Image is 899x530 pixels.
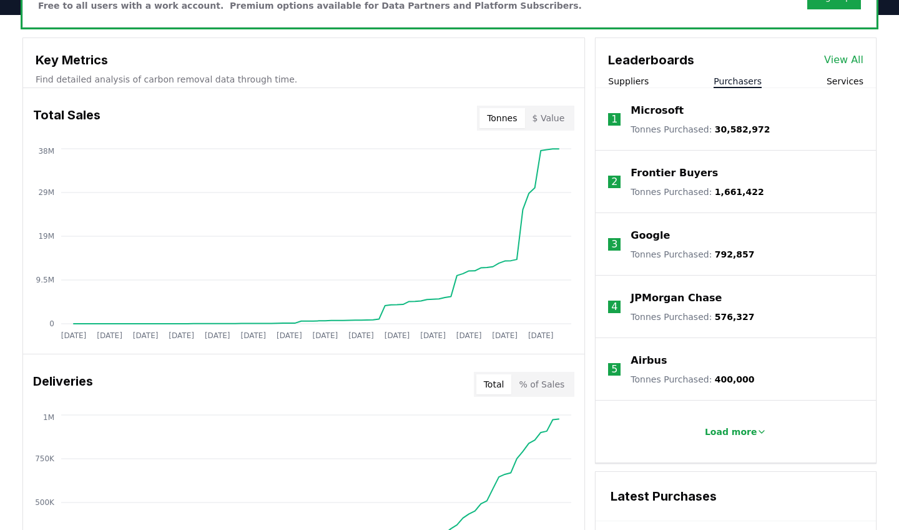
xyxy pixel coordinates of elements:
[420,331,446,340] tspan: [DATE]
[611,174,617,189] p: 2
[631,291,722,306] a: JPMorgan Chase
[49,319,54,328] tspan: 0
[36,276,54,284] tspan: 9.5M
[714,75,762,87] button: Purchasers
[631,311,754,323] p: Tonnes Purchased :
[705,426,757,438] p: Load more
[492,331,518,340] tspan: [DATE]
[611,362,617,377] p: 5
[631,123,770,136] p: Tonnes Purchased :
[631,166,718,181] a: Frontier Buyers
[715,374,755,384] span: 400,000
[35,454,55,463] tspan: 750K
[33,372,93,397] h3: Deliveries
[38,188,54,197] tspan: 29M
[277,331,302,340] tspan: [DATE]
[205,331,230,340] tspan: [DATE]
[631,353,667,368] a: Airbus
[35,498,55,507] tspan: 500K
[133,331,159,340] tspan: [DATE]
[36,73,572,86] p: Find detailed analysis of carbon removal data through time.
[631,186,764,198] p: Tonnes Purchased :
[36,51,572,69] h3: Key Metrics
[525,108,572,128] button: $ Value
[611,487,861,506] h3: Latest Purchases
[38,147,54,156] tspan: 38M
[695,419,777,444] button: Load more
[313,331,338,340] tspan: [DATE]
[61,331,87,340] tspan: [DATE]
[631,103,684,118] a: Microsoft
[169,331,194,340] tspan: [DATE]
[715,312,755,322] span: 576,327
[631,373,754,386] p: Tonnes Purchased :
[38,232,54,241] tspan: 19M
[611,112,617,127] p: 1
[631,228,670,243] a: Google
[348,331,374,340] tspan: [DATE]
[33,106,101,131] h3: Total Sales
[43,413,54,422] tspan: 1M
[631,248,754,261] p: Tonnes Purchased :
[611,237,617,252] p: 3
[511,374,572,394] button: % of Sales
[476,374,512,394] button: Total
[827,75,863,87] button: Services
[611,299,617,314] p: 4
[479,108,524,128] button: Tonnes
[97,331,122,340] tspan: [DATE]
[715,187,764,197] span: 1,661,422
[456,331,482,340] tspan: [DATE]
[608,75,649,87] button: Suppliers
[608,51,694,69] h3: Leaderboards
[385,331,410,340] tspan: [DATE]
[824,52,863,67] a: View All
[528,331,554,340] tspan: [DATE]
[240,331,266,340] tspan: [DATE]
[715,249,755,259] span: 792,857
[715,124,770,134] span: 30,582,972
